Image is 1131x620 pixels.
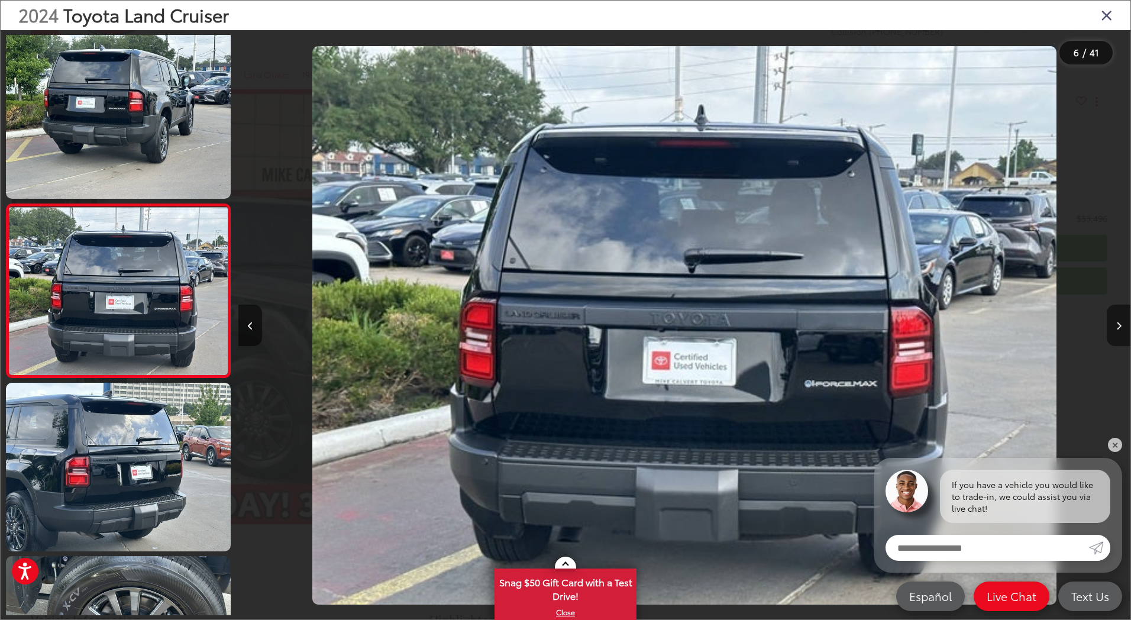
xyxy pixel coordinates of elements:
[1058,582,1122,611] a: Text Us
[1089,535,1110,561] a: Submit
[238,305,262,346] button: Previous image
[974,582,1049,611] a: Live Chat
[7,207,230,374] img: 2024 Toyota Land Cruiser 1958
[1065,589,1115,603] span: Text Us
[886,470,928,512] img: Agent profile photo
[1101,7,1113,22] i: Close gallery
[940,470,1110,523] div: If you have a vehicle you would like to trade-in, we could assist you via live chat!
[312,46,1056,604] img: 2024 Toyota Land Cruiser 1958
[496,570,635,606] span: Snag $50 Gift Card with a Test Drive!
[896,582,965,611] a: Español
[1107,305,1130,346] button: Next image
[4,28,233,201] img: 2024 Toyota Land Cruiser 1958
[1090,46,1099,59] span: 41
[1074,46,1079,59] span: 6
[63,2,229,27] span: Toyota Land Cruiser
[18,2,59,27] span: 2024
[981,589,1042,603] span: Live Chat
[4,381,233,553] img: 2024 Toyota Land Cruiser 1958
[903,589,958,603] span: Español
[1081,49,1087,57] span: /
[238,46,1130,604] div: 2024 Toyota Land Cruiser 1958 5
[886,535,1089,561] input: Enter your message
